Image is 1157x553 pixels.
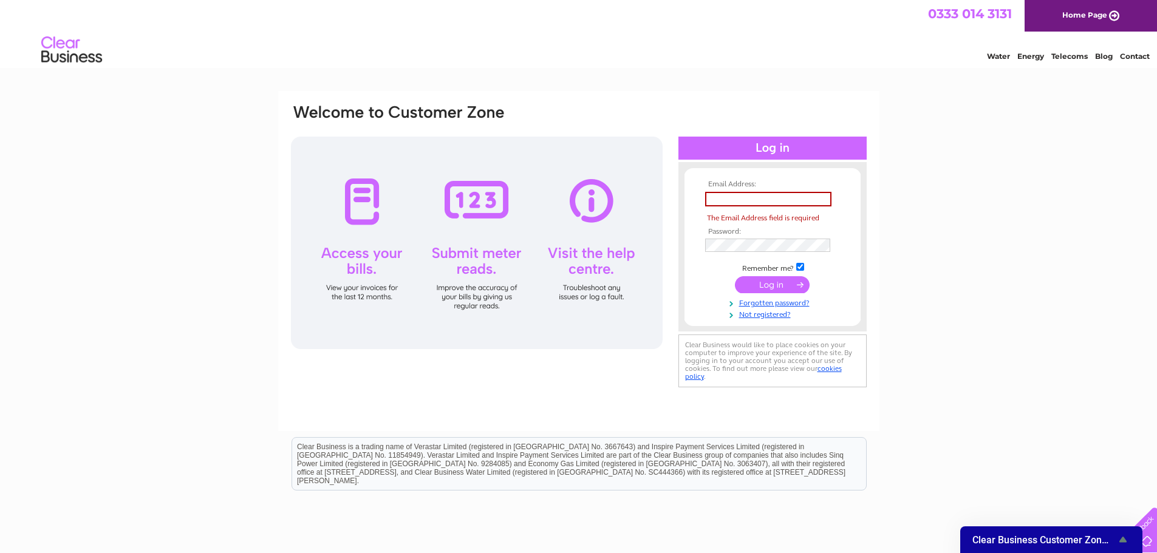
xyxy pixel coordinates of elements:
[685,364,842,381] a: cookies policy
[972,534,1116,546] span: Clear Business Customer Zone Survey
[1095,52,1113,61] a: Blog
[678,334,867,387] div: Clear Business would like to place cookies on your computer to improve your experience of the sit...
[702,228,843,236] th: Password:
[705,296,843,308] a: Forgotten password?
[707,214,819,222] span: The Email Address field is required
[1017,52,1044,61] a: Energy
[705,308,843,319] a: Not registered?
[702,180,843,189] th: Email Address:
[972,532,1130,547] button: Show survey - Clear Business Customer Zone Survey
[987,52,1010,61] a: Water
[41,32,103,69] img: logo.png
[1120,52,1150,61] a: Contact
[1051,52,1088,61] a: Telecoms
[928,6,1012,21] a: 0333 014 3131
[292,7,866,59] div: Clear Business is a trading name of Verastar Limited (registered in [GEOGRAPHIC_DATA] No. 3667643...
[702,261,843,273] td: Remember me?
[735,276,810,293] input: Submit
